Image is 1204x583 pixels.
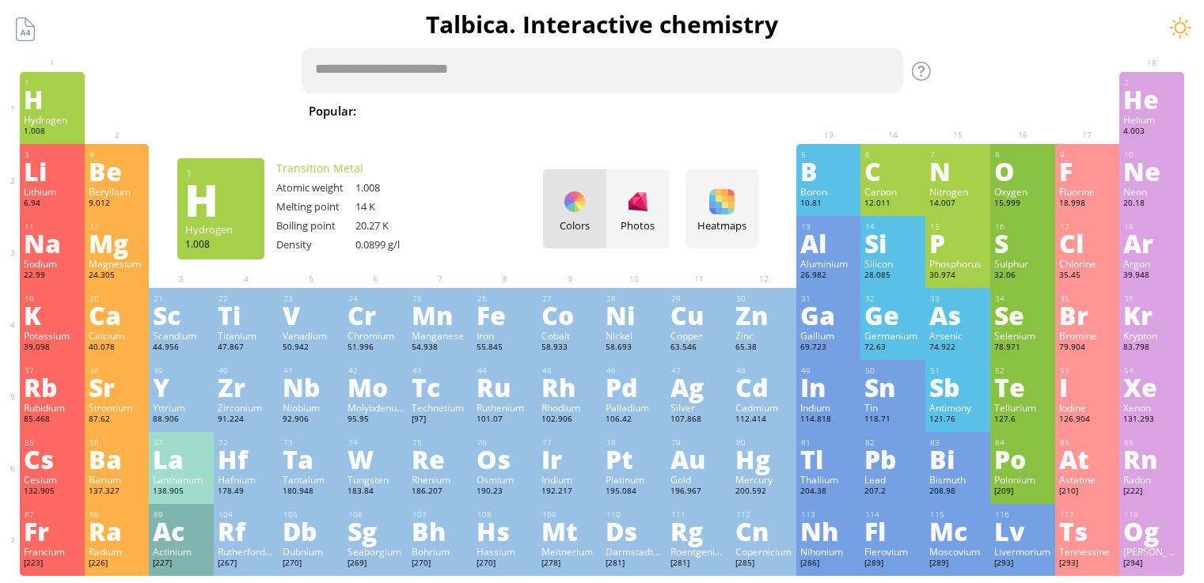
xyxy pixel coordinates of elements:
[606,414,663,426] div: 106.42
[24,230,81,256] div: Na
[24,342,81,354] div: 39.098
[218,293,275,304] div: 22
[929,198,986,210] div: 14.007
[218,437,275,448] div: 72
[25,221,81,232] div: 11
[735,111,740,121] sub: 4
[864,302,921,327] div: Ge
[25,437,81,448] div: 55
[348,293,404,304] div: 24
[1123,198,1180,210] div: 20.18
[1059,270,1116,282] div: 35.45
[930,437,986,448] div: 83
[24,473,81,486] div: Cesium
[477,473,534,486] div: Osmium
[670,414,727,426] div: 107.868
[24,374,81,399] div: Rb
[800,414,857,426] div: 114.818
[800,473,857,486] div: Thallium
[607,111,612,121] sub: 2
[276,161,435,176] div: Transition Metal
[218,414,275,426] div: 91.224
[865,365,921,376] div: 50
[865,293,921,304] div: 32
[606,293,663,304] div: 28
[606,446,663,471] div: Pt
[1123,446,1180,471] div: Rn
[89,329,146,342] div: Calcium
[185,237,256,250] div: 1.008
[994,257,1051,270] div: Sulphur
[218,446,275,471] div: Hf
[557,111,562,121] sub: 2
[283,473,340,486] div: Tantalum
[800,401,857,414] div: Indium
[1123,374,1180,399] div: Xe
[477,446,534,471] div: Os
[348,374,404,399] div: Mo
[1123,473,1180,486] div: Radon
[541,374,598,399] div: Rh
[25,365,81,376] div: 37
[864,270,921,282] div: 28.085
[735,446,792,471] div: Hg
[89,414,146,426] div: 87.62
[355,237,435,252] div: 0.0899 g/l
[1060,150,1116,160] div: 9
[283,293,340,304] div: 23
[218,374,275,399] div: Zr
[24,257,81,270] div: Sodium
[477,437,534,448] div: 76
[218,473,275,486] div: Hafnium
[1059,198,1116,210] div: 18.998
[348,329,404,342] div: Chromium
[800,342,857,354] div: 69.723
[864,257,921,270] div: Silicon
[800,101,869,120] span: Methane
[994,414,1051,426] div: 127.6
[477,365,534,376] div: 44
[153,329,210,342] div: Scandium
[801,293,857,304] div: 31
[24,329,81,342] div: Potassium
[348,401,404,414] div: Molybdenum
[1123,401,1180,414] div: Xenon
[606,437,663,448] div: 78
[994,198,1051,210] div: 15.999
[1060,365,1116,376] div: 53
[153,342,210,354] div: 44.956
[185,222,256,237] div: Hydrogen
[864,198,921,210] div: 12.011
[541,329,598,342] div: Cobalt
[24,486,81,498] div: 132.905
[89,473,146,486] div: Barium
[994,374,1051,399] div: Te
[542,293,598,304] div: 27
[412,293,469,304] div: 25
[1123,270,1180,282] div: 39.948
[929,158,986,184] div: N
[1059,230,1116,256] div: Cl
[1123,158,1180,184] div: Ne
[24,158,81,184] div: Li
[477,414,534,426] div: 101.07
[89,293,146,304] div: 20
[477,342,534,354] div: 55.845
[412,374,469,399] div: Tc
[994,270,1051,282] div: 32.06
[24,401,81,414] div: Rubidium
[800,302,857,327] div: Ga
[864,158,921,184] div: C
[736,437,792,448] div: 80
[800,374,857,399] div: In
[695,101,795,120] span: H SO + NaOH
[800,158,857,184] div: B
[929,414,986,426] div: 121.76
[875,101,990,120] span: [MEDICAL_DATA]
[800,230,857,256] div: Al
[1123,302,1180,327] div: Kr
[735,342,792,354] div: 65.38
[994,230,1051,256] div: S
[1059,342,1116,354] div: 79.904
[1059,158,1116,184] div: F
